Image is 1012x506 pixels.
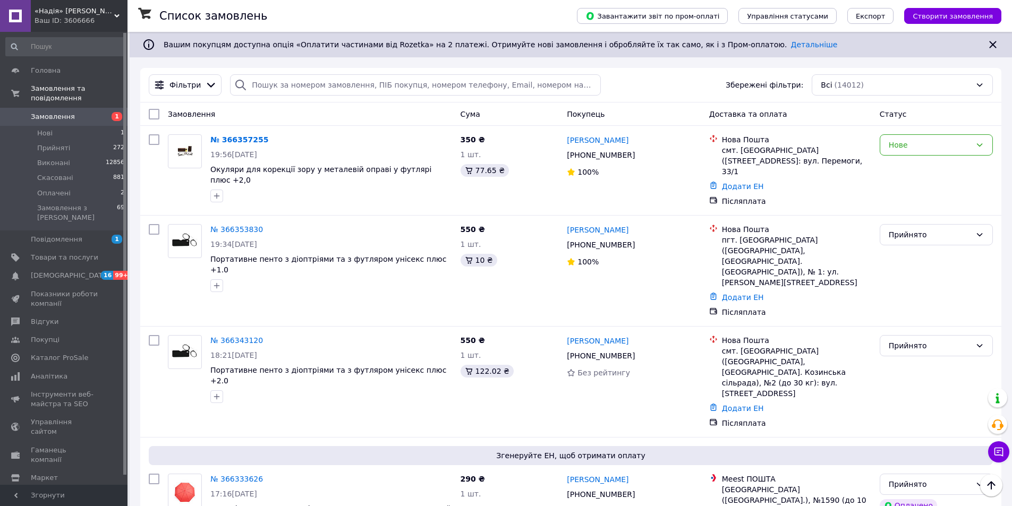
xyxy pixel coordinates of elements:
img: Фото товару [168,233,201,250]
div: Післяплата [722,307,871,318]
span: 350 ₴ [461,135,485,144]
span: 19:56[DATE] [210,150,257,159]
div: [PHONE_NUMBER] [565,237,637,252]
div: Нова Пошта [722,335,871,346]
div: [PHONE_NUMBER] [565,348,637,363]
span: Замовлення та повідомлення [31,84,127,103]
span: «Надія» Інтернет-Магазин [35,6,114,16]
a: Окуляри для корекції зору у металевій оправі у футлярі плюс +2,0 [210,165,431,184]
a: [PERSON_NAME] [567,135,628,145]
span: 272 [113,143,124,153]
a: Додати ЕН [722,182,764,191]
span: Покупці [31,335,59,345]
span: Без рейтингу [577,368,630,377]
img: Фото товару [168,143,201,160]
span: Портативне пенто з діоптріями та з футляром унісекс плюс +1.0 [210,255,446,274]
span: 290 ₴ [461,475,485,483]
span: Каталог ProSale [31,353,88,363]
button: Експорт [847,8,894,24]
span: Вашим покупцям доступна опція «Оплатити частинами від Rozetka» на 2 платежі. Отримуйте нові замов... [164,40,837,49]
span: 18:21[DATE] [210,351,257,359]
span: 1 шт. [461,240,481,248]
span: Згенеруйте ЕН, щоб отримати оплату [153,450,989,461]
button: Завантажити звіт по пром-оплаті [577,8,728,24]
span: Нові [37,128,53,138]
span: Гаманець компанії [31,445,98,465]
span: Виконані [37,158,70,168]
span: Фільтри [169,80,201,90]
span: Маркет [31,473,58,483]
span: 99+ [113,271,131,280]
h1: Список замовлень [159,10,267,22]
a: № 366333626 [210,475,263,483]
div: 122.02 ₴ [461,365,514,378]
div: [PHONE_NUMBER] [565,487,637,502]
div: Нова Пошта [722,224,871,235]
span: 1 [121,128,124,138]
a: [PERSON_NAME] [567,336,628,346]
a: Фото товару [168,335,202,369]
span: Замовлення з [PERSON_NAME] [37,203,117,222]
span: Аналітика [31,372,67,381]
button: Наверх [980,474,1002,496]
div: Прийнято [889,340,971,351]
div: Прийнято [889,229,971,241]
span: 19:34[DATE] [210,240,257,248]
span: 1 шт. [461,351,481,359]
a: Фото товару [168,224,202,258]
div: Післяплата [722,418,871,428]
div: Meest ПОШТА [722,474,871,484]
span: Інструменти веб-майстра та SEO [31,390,98,409]
div: Ваш ID: 3606666 [35,16,127,25]
span: Cума [461,110,480,118]
button: Створити замовлення [904,8,1001,24]
span: Управління статусами [747,12,828,20]
a: Додати ЕН [722,293,764,302]
span: Покупець [567,110,605,118]
span: 881 [113,173,124,183]
div: [PHONE_NUMBER] [565,148,637,162]
span: Всі [821,80,832,90]
div: Нове [889,139,971,151]
span: 16 [101,271,113,280]
span: Управління сайтом [31,417,98,436]
a: Додати ЕН [722,404,764,413]
a: № 366343120 [210,336,263,345]
span: Скасовані [37,173,73,183]
button: Чат з покупцем [988,441,1009,462]
img: Фото товару [168,344,201,361]
span: 12856 [106,158,124,168]
span: 1 шт. [461,490,481,498]
div: 10 ₴ [461,254,497,267]
input: Пошук [5,37,125,56]
span: Доставка та оплата [709,110,787,118]
span: 100% [577,258,599,266]
span: Товари та послуги [31,253,98,262]
a: [PERSON_NAME] [567,225,628,235]
a: Детальніше [791,40,838,49]
a: № 366353830 [210,225,263,234]
span: Замовлення [168,110,215,118]
span: Замовлення [31,112,75,122]
span: [DEMOGRAPHIC_DATA] [31,271,109,280]
input: Пошук за номером замовлення, ПІБ покупця, номером телефону, Email, номером накладної [230,74,600,96]
span: (14012) [835,81,864,89]
div: Післяплата [722,196,871,207]
a: Портативне пенто з діоптріями та з футляром унісекс плюс +2.0 [210,366,446,385]
span: Показники роботи компанії [31,289,98,308]
span: Повідомлення [31,235,82,244]
div: Прийнято [889,478,971,490]
a: Фото товару [168,134,202,168]
span: Статус [880,110,907,118]
span: 1 [112,112,122,121]
button: Управління статусами [738,8,837,24]
a: № 366357255 [210,135,268,144]
span: 69 [117,203,124,222]
span: Експорт [856,12,886,20]
div: пгт. [GEOGRAPHIC_DATA] ([GEOGRAPHIC_DATA], [GEOGRAPHIC_DATA]. [GEOGRAPHIC_DATA]), № 1: ул. [PERSO... [722,235,871,288]
span: 2 [121,188,124,198]
span: Завантажити звіт по пром-оплаті [585,11,719,21]
div: смт. [GEOGRAPHIC_DATA] ([GEOGRAPHIC_DATA], [GEOGRAPHIC_DATA]. Козинська сільрада), №2 (до 30 кг):... [722,346,871,399]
